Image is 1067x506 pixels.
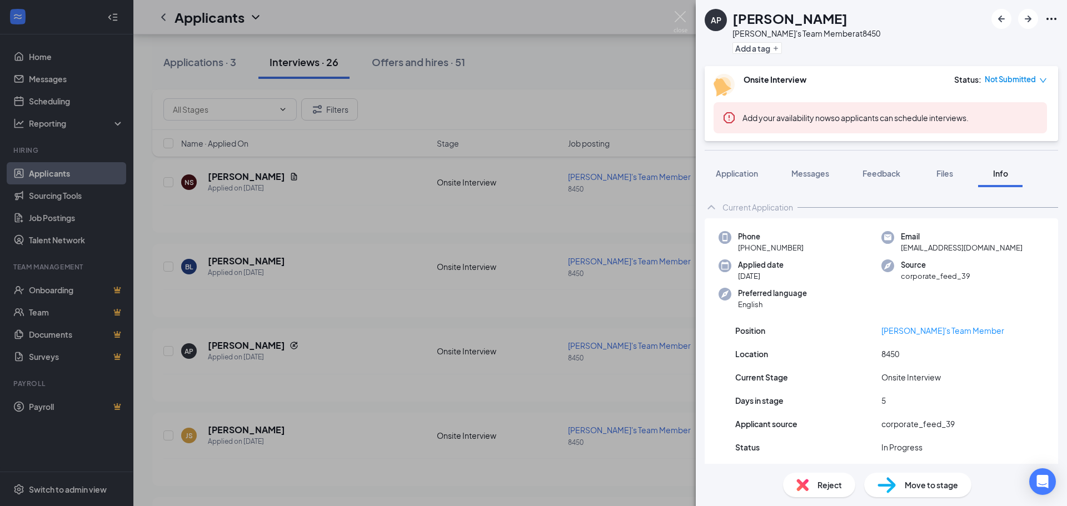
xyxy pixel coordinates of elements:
[881,371,941,383] span: Onsite Interview
[716,168,758,178] span: Application
[738,288,807,299] span: Preferred language
[817,479,842,491] span: Reject
[772,45,779,52] svg: Plus
[901,242,1023,253] span: [EMAIL_ADDRESS][DOMAIN_NAME]
[722,111,736,124] svg: Error
[954,74,981,85] div: Status :
[881,418,955,430] span: corporate_feed_39
[901,231,1023,242] span: Email
[1018,9,1038,29] button: ArrowRight
[732,9,847,28] h1: [PERSON_NAME]
[735,324,765,337] span: Position
[732,28,880,39] div: [PERSON_NAME]'s Team Member at 8450
[1039,77,1047,84] span: down
[1021,12,1035,26] svg: ArrowRight
[901,270,970,282] span: corporate_feed_39
[738,299,807,310] span: English
[735,441,760,453] span: Status
[901,259,970,270] span: Source
[1045,12,1058,26] svg: Ellipses
[905,479,958,491] span: Move to stage
[881,325,1004,335] a: [PERSON_NAME]'s Team Member
[881,348,899,360] span: 8450
[711,14,721,26] div: AP
[985,74,1036,85] span: Not Submitted
[995,12,1008,26] svg: ArrowLeftNew
[791,168,829,178] span: Messages
[744,74,806,84] b: Onsite Interview
[862,168,900,178] span: Feedback
[738,259,784,270] span: Applied date
[742,112,831,123] button: Add your availability now
[705,201,718,214] svg: ChevronUp
[881,441,923,453] span: In Progress
[991,9,1011,29] button: ArrowLeftNew
[738,231,804,242] span: Phone
[881,394,886,407] span: 5
[735,371,788,383] span: Current Stage
[993,168,1008,178] span: Info
[1029,468,1056,495] div: Open Intercom Messenger
[936,168,953,178] span: Files
[732,42,782,54] button: PlusAdd a tag
[735,418,797,430] span: Applicant source
[735,394,784,407] span: Days in stage
[738,242,804,253] span: [PHONE_NUMBER]
[742,113,969,123] span: so applicants can schedule interviews.
[738,270,784,282] span: [DATE]
[735,348,768,360] span: Location
[722,202,793,213] div: Current Application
